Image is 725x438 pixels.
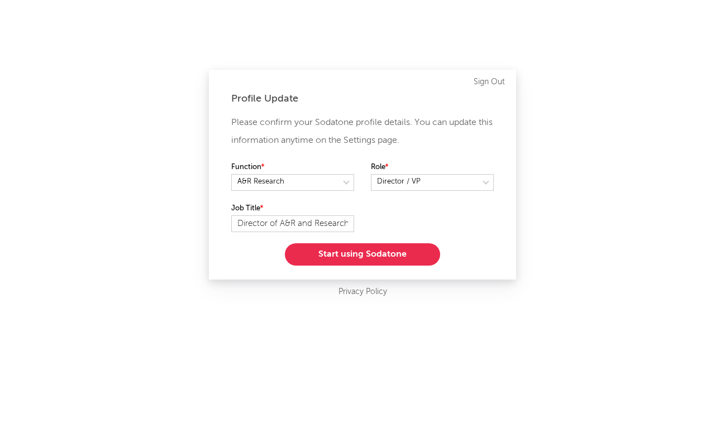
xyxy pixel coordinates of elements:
p: Please confirm your Sodatone profile details. You can update this information anytime on the Sett... [231,114,494,150]
a: Privacy Policy [338,285,387,299]
label: Job Title [231,202,354,215]
div: Profile Update [231,92,494,105]
a: Sign Out [474,75,505,89]
button: Start using Sodatone [285,243,440,266]
label: Role [371,161,494,174]
label: Function [231,161,354,174]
